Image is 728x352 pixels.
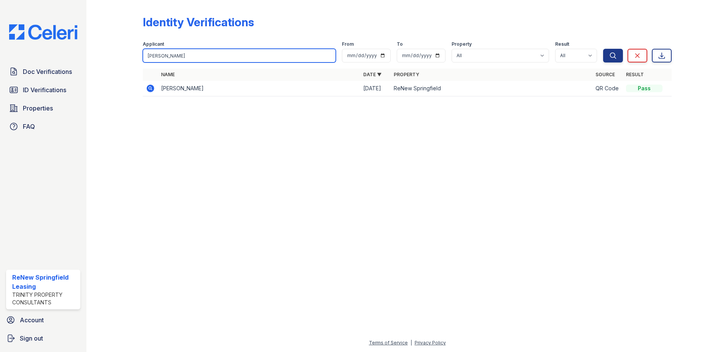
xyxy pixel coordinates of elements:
[23,122,35,131] span: FAQ
[592,81,623,96] td: QR Code
[342,41,354,47] label: From
[143,49,336,62] input: Search by name or phone number
[369,340,408,346] a: Terms of Service
[360,81,391,96] td: [DATE]
[143,15,254,29] div: Identity Verifications
[363,72,382,77] a: Date ▼
[595,72,615,77] a: Source
[6,64,80,79] a: Doc Verifications
[23,67,72,76] span: Doc Verifications
[626,85,663,92] div: Pass
[12,291,77,306] div: Trinity Property Consultants
[161,72,175,77] a: Name
[6,82,80,98] a: ID Verifications
[3,331,83,346] a: Sign out
[415,340,446,346] a: Privacy Policy
[410,340,412,346] div: |
[23,85,66,94] span: ID Verifications
[626,72,644,77] a: Result
[23,104,53,113] span: Properties
[20,334,43,343] span: Sign out
[6,119,80,134] a: FAQ
[555,41,569,47] label: Result
[6,101,80,116] a: Properties
[397,41,403,47] label: To
[20,315,44,325] span: Account
[3,24,83,40] img: CE_Logo_Blue-a8612792a0a2168367f1c8372b55b34899dd931a85d93a1a3d3e32e68fde9ad4.png
[143,41,164,47] label: Applicant
[394,72,419,77] a: Property
[452,41,472,47] label: Property
[12,273,77,291] div: ReNew Springfield Leasing
[158,81,360,96] td: [PERSON_NAME]
[3,312,83,328] a: Account
[391,81,593,96] td: ReNew Springfield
